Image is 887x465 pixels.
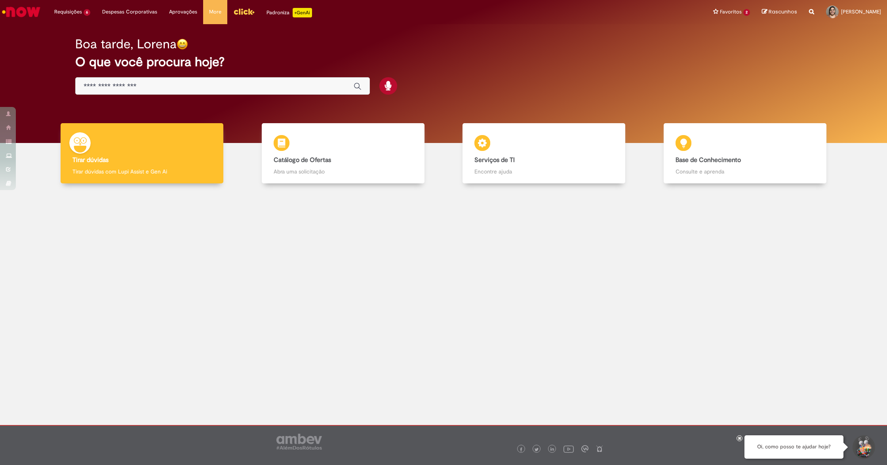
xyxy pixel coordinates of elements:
[84,9,90,16] span: 6
[75,37,177,51] h2: Boa tarde, Lorena
[72,156,108,164] b: Tirar dúvidas
[54,8,82,16] span: Requisições
[72,168,211,175] p: Tirar dúvidas com Lupi Assist e Gen Ai
[1,4,42,20] img: ServiceNow
[42,123,243,184] a: Tirar dúvidas Tirar dúvidas com Lupi Assist e Gen Ai
[851,435,875,459] button: Iniciar Conversa de Suporte
[243,123,444,184] a: Catálogo de Ofertas Abra uma solicitação
[274,156,331,164] b: Catálogo de Ofertas
[177,38,188,50] img: happy-face.png
[769,8,797,15] span: Rascunhos
[75,55,812,69] h2: O que você procura hoje?
[550,447,554,452] img: logo_footer_linkedin.png
[293,8,312,17] p: +GenAi
[563,444,574,454] img: logo_footer_youtube.png
[209,8,221,16] span: More
[535,448,539,452] img: logo_footer_twitter.png
[274,168,413,175] p: Abra uma solicitação
[233,6,255,17] img: click_logo_yellow_360x200.png
[596,445,603,452] img: logo_footer_naosei.png
[581,445,588,452] img: logo_footer_workplace.png
[676,156,741,164] b: Base de Conhecimento
[474,168,613,175] p: Encontre ajuda
[102,8,157,16] span: Despesas Corporativas
[841,8,881,15] span: [PERSON_NAME]
[519,448,523,452] img: logo_footer_facebook.png
[169,8,197,16] span: Aprovações
[743,9,750,16] span: 2
[474,156,515,164] b: Serviços de TI
[276,434,322,450] img: logo_footer_ambev_rotulo_gray.png
[645,123,846,184] a: Base de Conhecimento Consulte e aprenda
[720,8,742,16] span: Favoritos
[744,435,843,459] div: Oi, como posso te ajudar hoje?
[443,123,645,184] a: Serviços de TI Encontre ajuda
[676,168,815,175] p: Consulte e aprenda
[762,8,797,16] a: Rascunhos
[266,8,312,17] div: Padroniza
